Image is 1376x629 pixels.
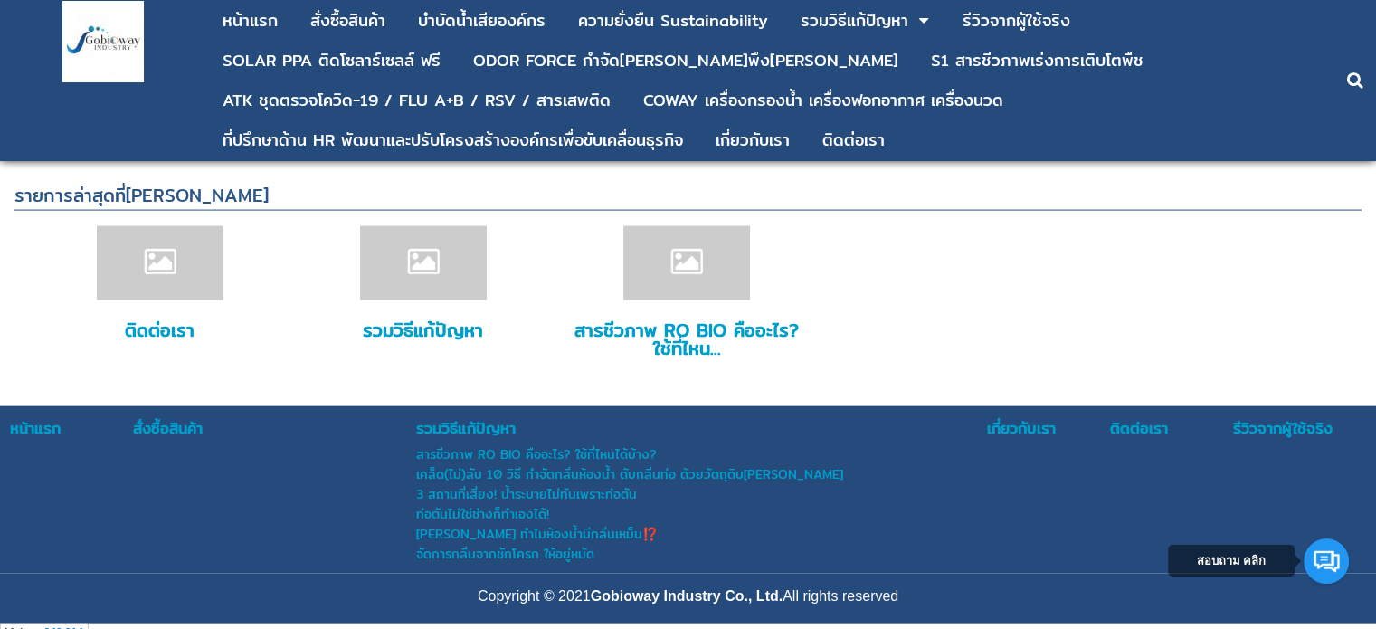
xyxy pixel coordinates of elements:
a: หน้าแรก [223,4,278,38]
a: รวมวิธีแก้ปัญหา [416,416,985,440]
div: รวมวิธีแก้ปัญหา [801,13,908,29]
a: ติดต่อเรา [822,123,885,157]
a: ติดต่อเรา [1110,416,1231,440]
div: หน้าแรก [223,13,278,29]
a: รวมวิธีแก้ปัญหา [801,4,908,38]
div: ODOR FORCE กำจัด[PERSON_NAME]พึง[PERSON_NAME] [473,52,898,69]
a: ATK ชุดตรวจโควิด-19 / FLU A+B / RSV / สารเสพติด [223,83,611,118]
a: รีวิวจากผู้ใช้จริง [963,4,1070,38]
a: สารชีวภาพ RO BIO คืออะไร? ใช้ที่ไหนได้บ้าง? [416,444,985,464]
a: สารชีวภาพ RO BIO คืออะไร? ใช้ที่ไหน... [574,316,799,362]
a: ที่ปรึกษาด้าน HR พัฒนาและปรับโครงสร้างองค์กรเพื่อขับเคลื่อนธุรกิจ [223,123,683,157]
div: บําบัดน้ำเสียองค์กร [418,13,546,29]
div: SOLAR PPA ติดโซลาร์เซลล์ ฟรี [223,52,441,69]
div: S1 สารชีวภาพเร่งการเติบโตพืช [931,52,1144,69]
a: เกี่ยวกับเรา [987,416,1108,440]
a: 3 สถานที่เสี่ยง! น้ำระบายไม่ทันเพราะท่อตัน [416,484,985,504]
div: COWAY เครื่องกรองน้ำ เครื่องฟอกอากาศ เครื่องนวด [643,92,1003,109]
a: S1 สารชีวภาพเร่งการเติบโตพืช [931,43,1144,78]
a: จัดการกลิ่นจากชักโครก ให้อยู่หมัด [416,544,985,564]
a: รวมวิธีแก้ปัญหา [363,316,483,344]
a: ODOR FORCE กำจัด[PERSON_NAME]พึง[PERSON_NAME] [473,43,898,78]
a: ท่อตันไม่ใช่ช่างก็ทำเองได้! [416,504,985,524]
a: ติดต่อเรา [125,316,195,344]
div: ATK ชุดตรวจโควิด-19 / FLU A+B / RSV / สารเสพติด [223,92,611,109]
img: large-1644130236041.jpg [62,1,144,82]
div: รายการล่าสุดที่[PERSON_NAME] [14,181,1362,210]
div: ติดต่อเรา [822,132,885,148]
a: COWAY เครื่องกรองน้ำ เครื่องฟอกอากาศ เครื่องนวด [643,83,1003,118]
a: สั่งซื้อสินค้า [133,416,254,440]
div: ที่ปรึกษาด้าน HR พัฒนาและปรับโครงสร้างองค์กรเพื่อขับเคลื่อนธุรกิจ [223,132,683,148]
div: รีวิวจากผู้ใช้จริง [963,13,1070,29]
img: Screenshot 2021-06-06 012753.png [97,226,224,300]
a: เคล็ด(ไม่)ลับ 10 วิธี กำจัดกลิ่นห้องน้ำ ดับกลิ่นท่อ ด้วยวัตถุดิบ[PERSON_NAME] [416,464,985,484]
a: ความยั่งยืน Sustainability [578,4,768,38]
a: บําบัดน้ำเสียองค์กร [256,416,414,440]
a: [PERSON_NAME] ทำไมห้องน้ำมีกลิ่นเหม็น⁉️ [416,524,985,544]
a: หน้าแรก [10,416,131,440]
strong: Gobioway Industry Co., Ltd. [591,588,783,604]
span: Copyright © 2021 All rights reserved [478,588,898,604]
a: บําบัดน้ำเสียองค์กร [418,4,546,38]
div: สั่งซื้อสินค้า [310,13,385,29]
div: เกี่ยวกับเรา [716,132,790,148]
a: สั่งซื้อสินค้า [310,4,385,38]
a: SOLAR PPA ติดโซลาร์เซลล์ ฟรี [223,43,441,78]
div: ความยั่งยืน Sustainability [578,13,768,29]
span: สอบถาม คลิก [1197,554,1267,567]
a: รีวิวจากผู้ใช้จริง [1233,416,1366,440]
a: เกี่ยวกับเรา [716,123,790,157]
